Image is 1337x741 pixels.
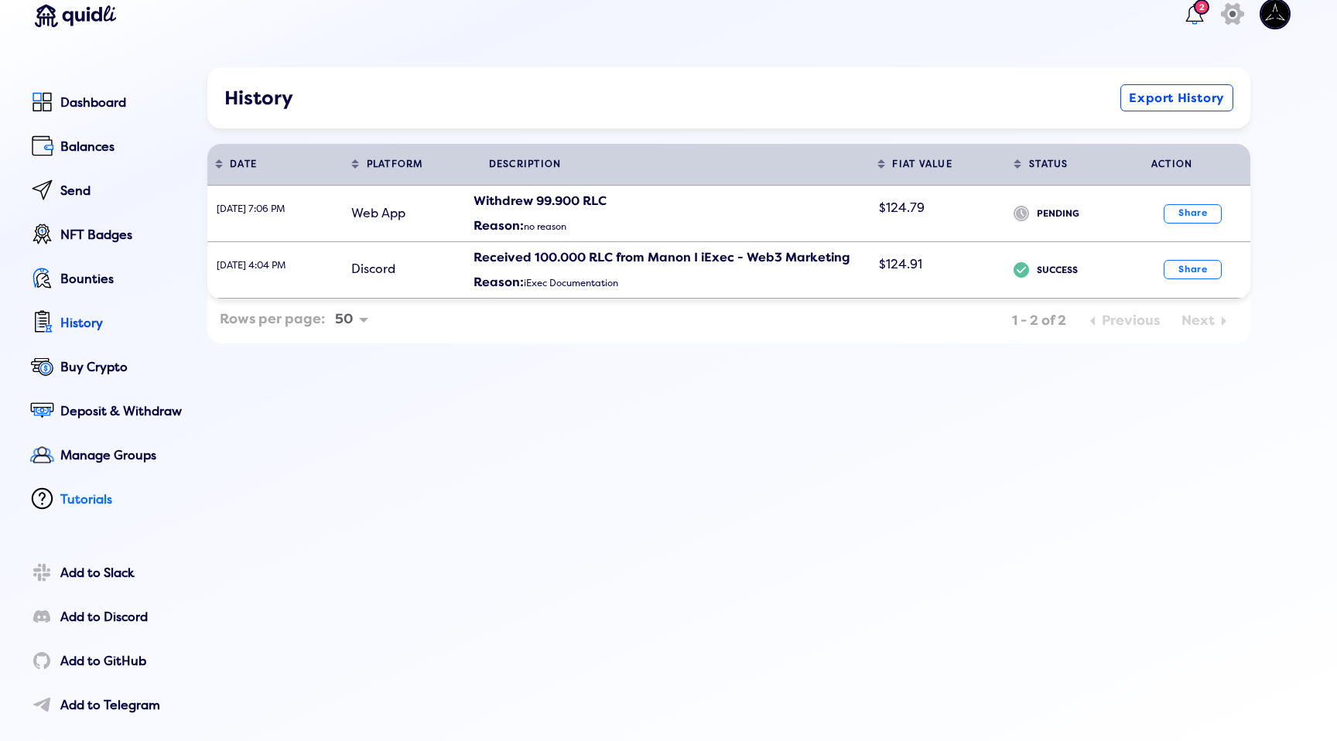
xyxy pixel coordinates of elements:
div: Manage Groups [60,449,186,463]
span: Previous [1102,312,1160,328]
div: Add to GitHub [60,654,186,668]
span: [DATE] 4:04 PM [217,260,286,271]
div: NFT Badges [60,228,186,242]
span: DESCRIPTION [489,159,562,170]
a: Add to Discord [26,601,186,636]
div: Buy Crypto [60,360,186,374]
a: NFT Badges [26,219,186,254]
span: Discord [351,261,395,277]
a: Add to Slack [26,557,186,592]
span: ACTION [1151,159,1193,170]
label: Rows per page: [220,311,325,326]
div: Deposit & Withdraw [60,405,186,418]
a: Add to Telegram [26,689,186,724]
div: Dashboard [60,96,186,110]
div: 1 - 2 of 2 [1012,312,1066,328]
a: Dashboard [26,87,186,121]
a: Bounties [26,263,186,298]
span: $124.79 [879,200,925,216]
div: History [60,316,186,330]
a: Add to GitHub [26,645,186,680]
button: Next [1177,311,1238,331]
span: $124.91 [879,257,922,272]
button: Previous [1079,311,1164,331]
div: Add to Slack [60,566,186,580]
a: Buy Crypto [26,351,186,386]
div: Balances [60,140,186,154]
div: Received 100.000 RLC from Manon I iExec - Web3 Marketing [474,250,870,267]
button: Export History [1120,84,1233,111]
div: History [224,87,1120,110]
a: Manage Groups [26,439,186,474]
b: Reason: [474,275,524,290]
a: Deposit & Withdraw [26,395,186,430]
a: Balances [26,131,186,166]
b: PENDING [1037,203,1128,232]
div: Add to Telegram [60,698,186,712]
b: Reason: [474,218,524,234]
span: Next [1181,312,1215,328]
button: Share [1164,204,1222,224]
a: History [26,307,186,342]
a: Send [26,175,186,210]
div: Bounties [60,272,186,286]
div: Send [60,184,186,198]
div: Tutorials [60,493,186,507]
div: iExec Documentation [474,267,870,298]
div: Add to Discord [60,610,186,624]
span: [DATE] 7:06 PM [217,203,285,215]
span: Web App [351,206,405,221]
b: SUCCESS [1037,259,1128,289]
div: no reason [474,210,870,241]
a: Tutorials [26,483,186,518]
div: Withdrew 99.900 RLC [474,193,870,210]
button: Share [1164,260,1222,279]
